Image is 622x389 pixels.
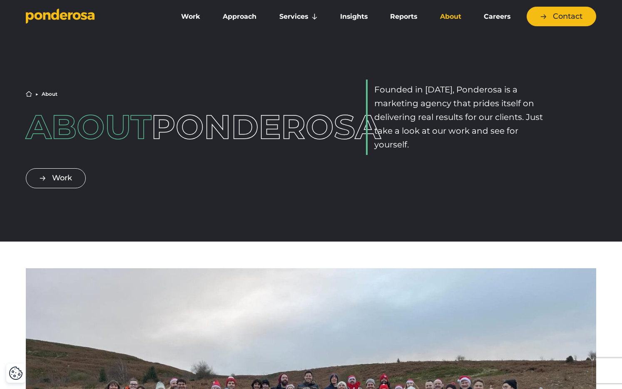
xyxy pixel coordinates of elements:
[9,366,23,380] button: Cookie Settings
[430,8,470,25] a: About
[42,92,57,97] li: About
[26,8,159,25] a: Go to homepage
[374,83,548,152] p: Founded in [DATE], Ponderosa is a marketing agency that prides itself on delivering real results ...
[26,168,86,188] a: Work
[26,107,151,147] span: About
[527,7,596,26] a: Contact
[270,8,327,25] a: Services
[331,8,377,25] a: Insights
[35,92,38,97] li: ▶︎
[26,91,32,97] a: Home
[381,8,427,25] a: Reports
[26,110,256,144] h1: Ponderosa
[213,8,266,25] a: Approach
[474,8,520,25] a: Careers
[172,8,210,25] a: Work
[9,366,23,380] img: Revisit consent button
